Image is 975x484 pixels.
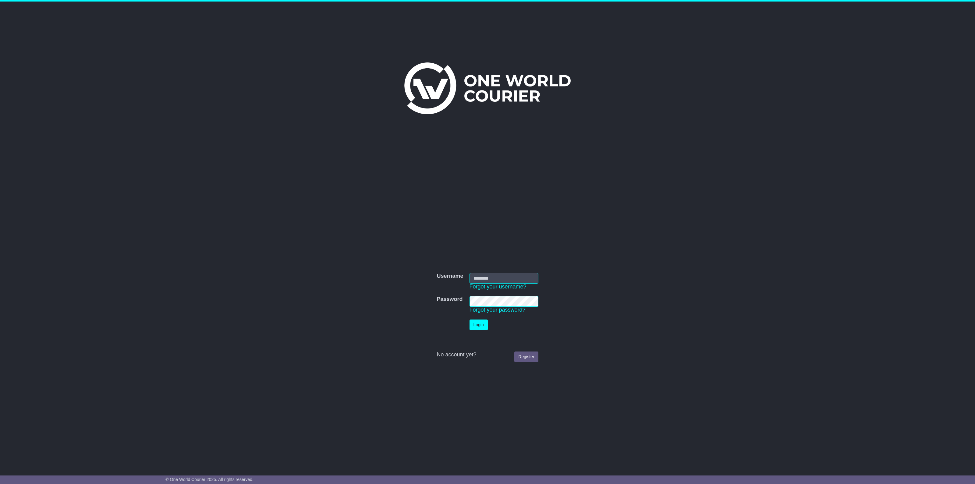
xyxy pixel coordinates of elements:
div: No account yet? [437,352,538,358]
a: Forgot your username? [470,284,526,290]
span: © One World Courier 2025. All rights reserved. [165,477,253,482]
a: Register [514,352,538,362]
button: Login [470,320,488,330]
label: Password [437,296,463,303]
img: One World [404,62,571,114]
a: Forgot your password? [470,307,526,313]
label: Username [437,273,463,280]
